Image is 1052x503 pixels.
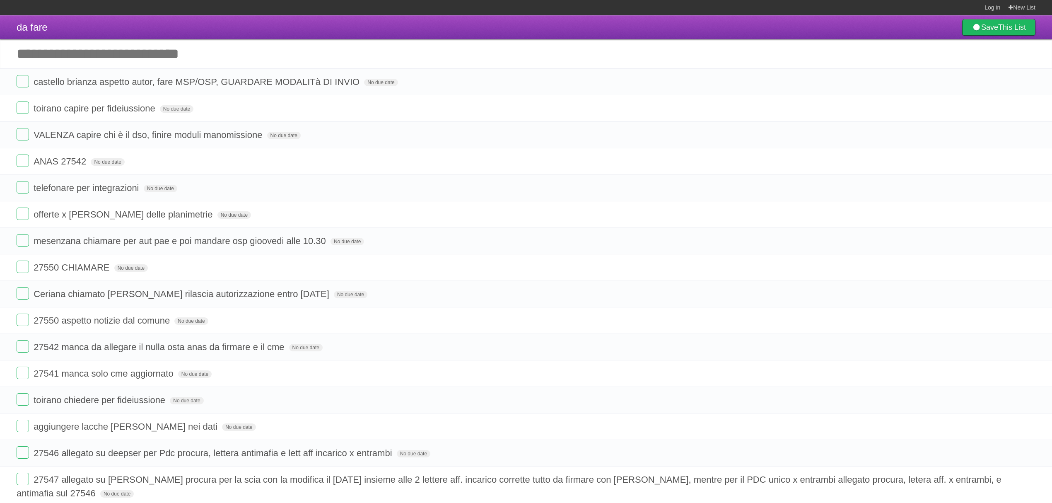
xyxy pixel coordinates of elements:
span: toirano chiedere per fideiussione [34,395,167,405]
span: No due date [91,158,124,166]
span: No due date [160,105,193,113]
label: Done [17,261,29,273]
label: Done [17,128,29,140]
span: mesenzana chiamare per aut pae e poi mandare osp gioovedi alle 10.30 [34,236,328,246]
span: No due date [364,79,398,86]
span: No due date [222,423,256,431]
span: No due date [100,490,134,498]
span: offerte x [PERSON_NAME] delle planimetrie [34,209,215,220]
span: 27542 manca da allegare il nulla osta anas da firmare e il cme [34,342,286,352]
span: Ceriana chiamato [PERSON_NAME] rilascia autorizzazione entro [DATE] [34,289,331,299]
label: Done [17,367,29,379]
span: No due date [170,397,203,404]
span: 27550 aspetto notizie dal comune [34,315,172,326]
span: No due date [114,264,148,272]
span: toirano capire per fideiussione [34,103,157,114]
label: Done [17,75,29,87]
label: Done [17,420,29,432]
span: No due date [267,132,301,139]
span: 27550 CHIAMARE [34,262,111,273]
label: Done [17,155,29,167]
span: No due date [217,211,251,219]
span: da fare [17,22,48,33]
span: No due date [289,344,323,351]
label: Done [17,102,29,114]
span: No due date [144,185,177,192]
span: No due date [178,370,212,378]
span: No due date [397,450,430,457]
span: aggiungere lacche [PERSON_NAME] nei dati [34,421,220,432]
span: castello brianza aspetto autor, fare MSP/OSP, GUARDARE MODALITà DI INVIO [34,77,362,87]
span: VALENZA capire chi è il dso, finire moduli manomissione [34,130,264,140]
label: Done [17,287,29,300]
label: Done [17,208,29,220]
span: No due date [331,238,364,245]
span: 27547 allegato su [PERSON_NAME] procura per la scia con la modifica il [DATE] insieme alle 2 lett... [17,474,1001,498]
span: ANAS 27542 [34,156,88,167]
label: Done [17,340,29,353]
label: Done [17,314,29,326]
span: telefonare per integrazioni [34,183,141,193]
label: Done [17,473,29,485]
span: No due date [334,291,367,298]
label: Done [17,446,29,459]
span: 27546 allegato su deepser per Pdc procura, lettera antimafia e lett aff incarico x entrambi [34,448,394,458]
a: SaveThis List [962,19,1035,36]
b: This List [998,23,1026,31]
span: 27541 manca solo cme aggiornato [34,368,176,379]
label: Done [17,234,29,247]
span: No due date [174,317,208,325]
label: Done [17,181,29,193]
label: Done [17,393,29,406]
